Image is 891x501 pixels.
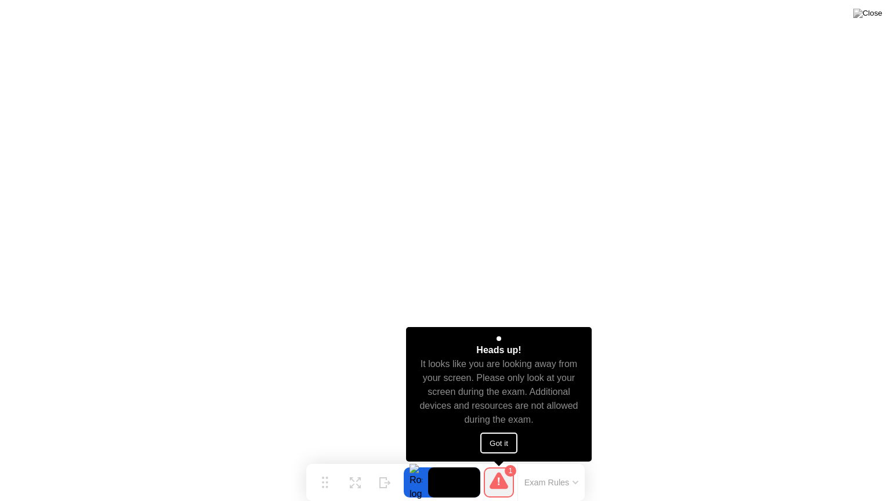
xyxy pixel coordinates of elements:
button: Got it [480,433,517,453]
div: It looks like you are looking away from your screen. Please only look at your screen during the e... [416,357,582,427]
div: 1 [505,465,516,477]
img: Close [853,9,882,18]
div: Heads up! [476,343,521,357]
button: Exam Rules [521,477,582,488]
